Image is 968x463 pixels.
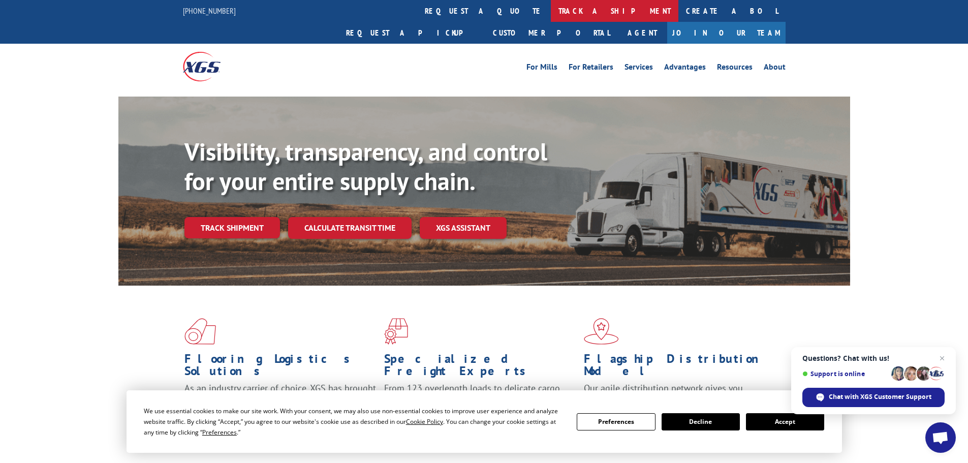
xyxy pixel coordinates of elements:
div: We use essential cookies to make our site work. With your consent, we may also use non-essential ... [144,406,565,438]
a: About [764,63,786,74]
img: xgs-icon-flagship-distribution-model-red [584,318,619,345]
a: XGS ASSISTANT [420,217,507,239]
a: Track shipment [184,217,280,238]
a: Resources [717,63,753,74]
button: Preferences [577,413,655,430]
img: xgs-icon-total-supply-chain-intelligence-red [184,318,216,345]
a: For Mills [526,63,557,74]
h1: Specialized Freight Experts [384,353,576,382]
a: For Retailers [569,63,613,74]
span: As an industry carrier of choice, XGS has brought innovation and dedication to flooring logistics... [184,382,376,418]
div: Cookie Consent Prompt [127,390,842,453]
span: Cookie Policy [406,417,443,426]
span: Preferences [202,428,237,437]
h1: Flagship Distribution Model [584,353,776,382]
a: Agent [617,22,667,44]
a: Advantages [664,63,706,74]
a: Services [624,63,653,74]
img: xgs-icon-focused-on-flooring-red [384,318,408,345]
span: Our agile distribution network gives you nationwide inventory management on demand. [584,382,771,406]
span: Support is online [802,370,888,378]
button: Accept [746,413,824,430]
div: Open chat [925,422,956,453]
p: From 123 overlength loads to delicate cargo, our experienced staff knows the best way to move you... [384,382,576,427]
a: Join Our Team [667,22,786,44]
a: Calculate transit time [288,217,412,239]
span: Close chat [936,352,948,364]
h1: Flooring Logistics Solutions [184,353,377,382]
a: [PHONE_NUMBER] [183,6,236,16]
b: Visibility, transparency, and control for your entire supply chain. [184,136,547,197]
div: Chat with XGS Customer Support [802,388,945,407]
span: Chat with XGS Customer Support [829,392,931,402]
a: Customer Portal [485,22,617,44]
button: Decline [662,413,740,430]
span: Questions? Chat with us! [802,354,945,362]
a: Request a pickup [338,22,485,44]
